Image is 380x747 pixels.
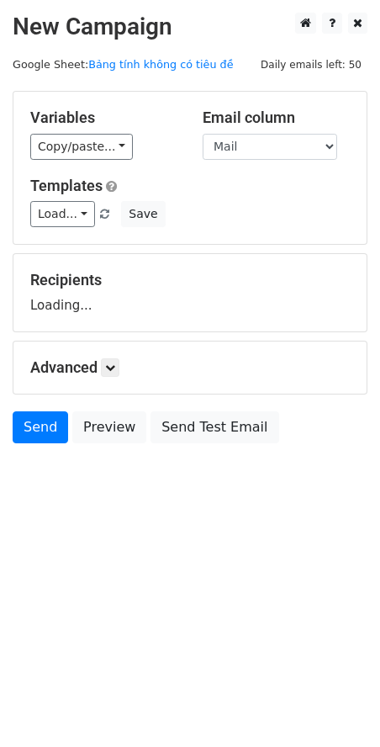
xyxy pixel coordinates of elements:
h5: Email column [203,109,350,127]
a: Daily emails left: 50 [255,58,367,71]
a: Send Test Email [150,411,278,443]
a: Send [13,411,68,443]
span: Daily emails left: 50 [255,56,367,74]
h5: Recipients [30,271,350,289]
div: Loading... [30,271,350,315]
small: Google Sheet: [13,58,234,71]
h2: New Campaign [13,13,367,41]
a: Load... [30,201,95,227]
a: Copy/paste... [30,134,133,160]
a: Bảng tính không có tiêu đề [88,58,233,71]
h5: Variables [30,109,177,127]
h5: Advanced [30,358,350,377]
a: Templates [30,177,103,194]
a: Preview [72,411,146,443]
button: Save [121,201,165,227]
